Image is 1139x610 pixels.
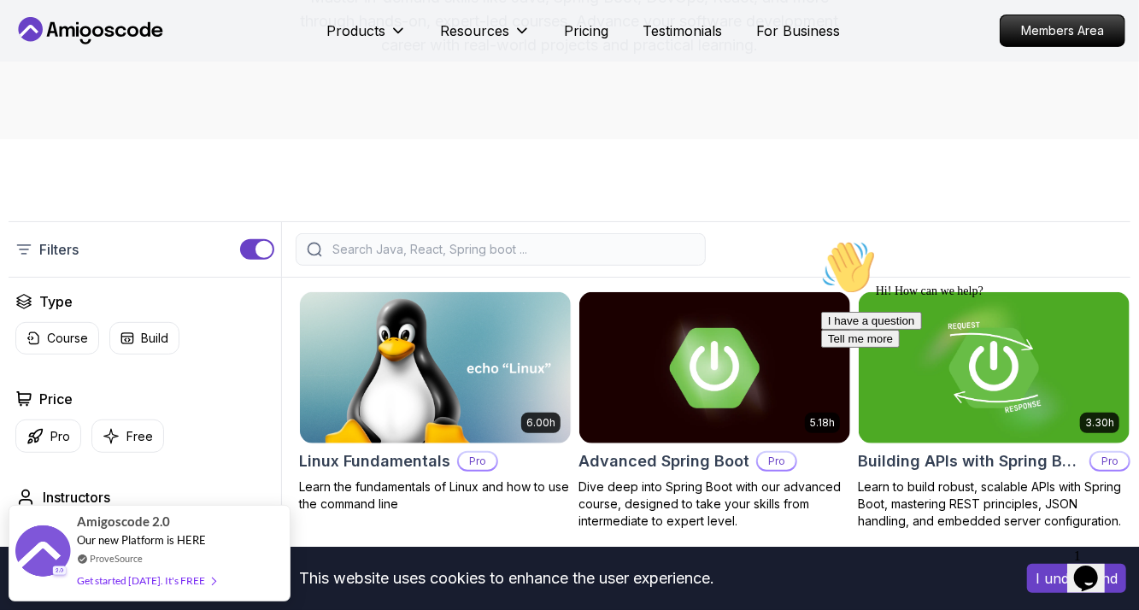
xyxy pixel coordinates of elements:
p: Free [126,428,153,445]
a: Advanced Spring Boot card5.18hAdvanced Spring BootProDive deep into Spring Boot with our advanced... [578,291,851,530]
p: Pro [50,428,70,445]
p: Products [327,21,386,41]
a: ProveSource [90,551,143,566]
p: 6.00h [526,416,555,430]
p: Dive deep into Spring Boot with our advanced course, designed to take your skills from intermedia... [578,478,851,530]
p: Resources [441,21,510,41]
p: 5.18h [810,416,835,430]
img: Advanced Spring Boot card [579,292,850,443]
p: Build [141,330,168,347]
a: Linux Fundamentals card6.00hLinux FundamentalsProLearn the fundamentals of Linux and how to use t... [299,291,572,513]
p: Pro [758,453,796,470]
p: Course [47,330,88,347]
h2: Instructors [43,487,110,507]
button: Accept cookies [1027,564,1126,593]
button: Pro [15,419,81,453]
h2: Price [39,389,73,409]
input: Search Java, React, Spring boot ... [329,241,695,258]
button: Resources [441,21,531,55]
a: Members Area [1000,15,1125,47]
iframe: chat widget [814,233,1122,533]
img: provesource social proof notification image [15,525,71,581]
button: Tell me more [7,97,85,114]
button: I have a question [7,79,108,97]
a: Pricing [565,21,609,41]
img: :wave: [7,7,62,62]
p: Pro [459,453,496,470]
a: Testimonials [643,21,723,41]
span: Amigoscode 2.0 [77,512,170,531]
iframe: chat widget [1067,542,1122,593]
button: Course [15,322,99,355]
p: Learn the fundamentals of Linux and how to use the command line [299,478,572,513]
p: Filters [39,239,79,260]
h2: Advanced Spring Boot [578,449,749,473]
h2: Type [39,291,73,312]
span: Our new Platform is HERE [77,533,206,547]
div: This website uses cookies to enhance the user experience. [13,560,1001,597]
span: Hi! How can we help? [7,51,169,64]
button: Build [109,322,179,355]
p: Members Area [1001,15,1124,46]
img: Linux Fundamentals card [300,292,571,443]
a: For Business [757,21,841,41]
h2: Linux Fundamentals [299,449,450,473]
div: Get started [DATE]. It's FREE [77,571,215,590]
div: 👋Hi! How can we help?I have a questionTell me more [7,7,314,114]
button: Products [327,21,407,55]
button: Free [91,419,164,453]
